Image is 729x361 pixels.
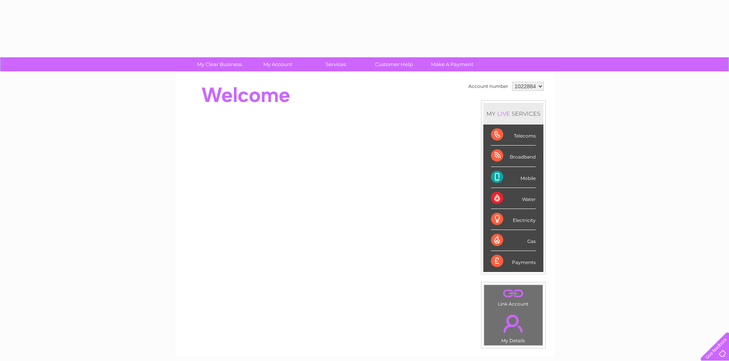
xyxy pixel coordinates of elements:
[491,251,536,272] div: Payments
[491,167,536,188] div: Mobile
[484,285,543,309] td: Link Account
[491,125,536,146] div: Telecoms
[188,57,251,71] a: My Clear Business
[304,57,367,71] a: Services
[486,310,541,337] a: .
[246,57,309,71] a: My Account
[491,146,536,167] div: Broadband
[496,110,512,117] div: LIVE
[484,308,543,346] td: My Details
[421,57,484,71] a: Make A Payment
[483,103,543,125] div: MY SERVICES
[491,188,536,209] div: Water
[491,209,536,230] div: Electricity
[362,57,426,71] a: Customer Help
[466,80,510,93] td: Account number
[491,230,536,251] div: Gas
[486,287,541,300] a: .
